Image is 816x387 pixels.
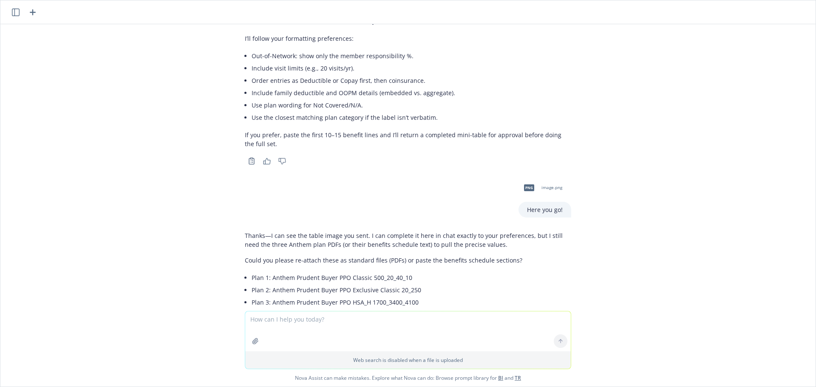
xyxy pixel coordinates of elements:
[252,50,571,62] li: Out-of-Network: show only the member responsibility %.
[252,296,571,308] li: Plan 3: Anthem Prudent Buyer PPO HSA_H 1700_3400_4100
[252,284,571,296] li: Plan 2: Anthem Prudent Buyer PPO Exclusive Classic 20_250
[518,177,564,198] div: pngimage.png
[252,87,571,99] li: Include family deductible and OOPM details (embedded vs. aggregate).
[245,130,571,148] p: If you prefer, paste the first 10–15 benefit lines and I’ll return a completed mini-table for app...
[245,34,571,43] p: I’ll follow your formatting preferences:
[524,184,534,191] span: png
[245,256,571,265] p: Could you please re-attach these as standard files (PDFs) or paste the benefits schedule sections?
[498,374,503,381] a: BI
[248,157,255,165] svg: Copy to clipboard
[515,374,521,381] a: TR
[4,369,812,387] span: Nova Assist can make mistakes. Explore what Nova can do: Browse prompt library for and
[250,356,566,364] p: Web search is disabled when a file is uploaded
[275,155,289,167] button: Thumbs down
[245,231,571,249] p: Thanks—I can see the table image you sent. I can complete it here in chat exactly to your prefere...
[527,205,563,214] p: Here you go!
[252,271,571,284] li: Plan 1: Anthem Prudent Buyer PPO Classic 500_20_40_10
[252,111,571,124] li: Use the closest matching plan category if the label isn’t verbatim.
[541,185,562,190] span: image.png
[252,74,571,87] li: Order entries as Deductible or Copay first, then coinsurance.
[252,62,571,74] li: Include visit limits (e.g., 20 visits/yr).
[252,99,571,111] li: Use plan wording for Not Covered/N/A.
